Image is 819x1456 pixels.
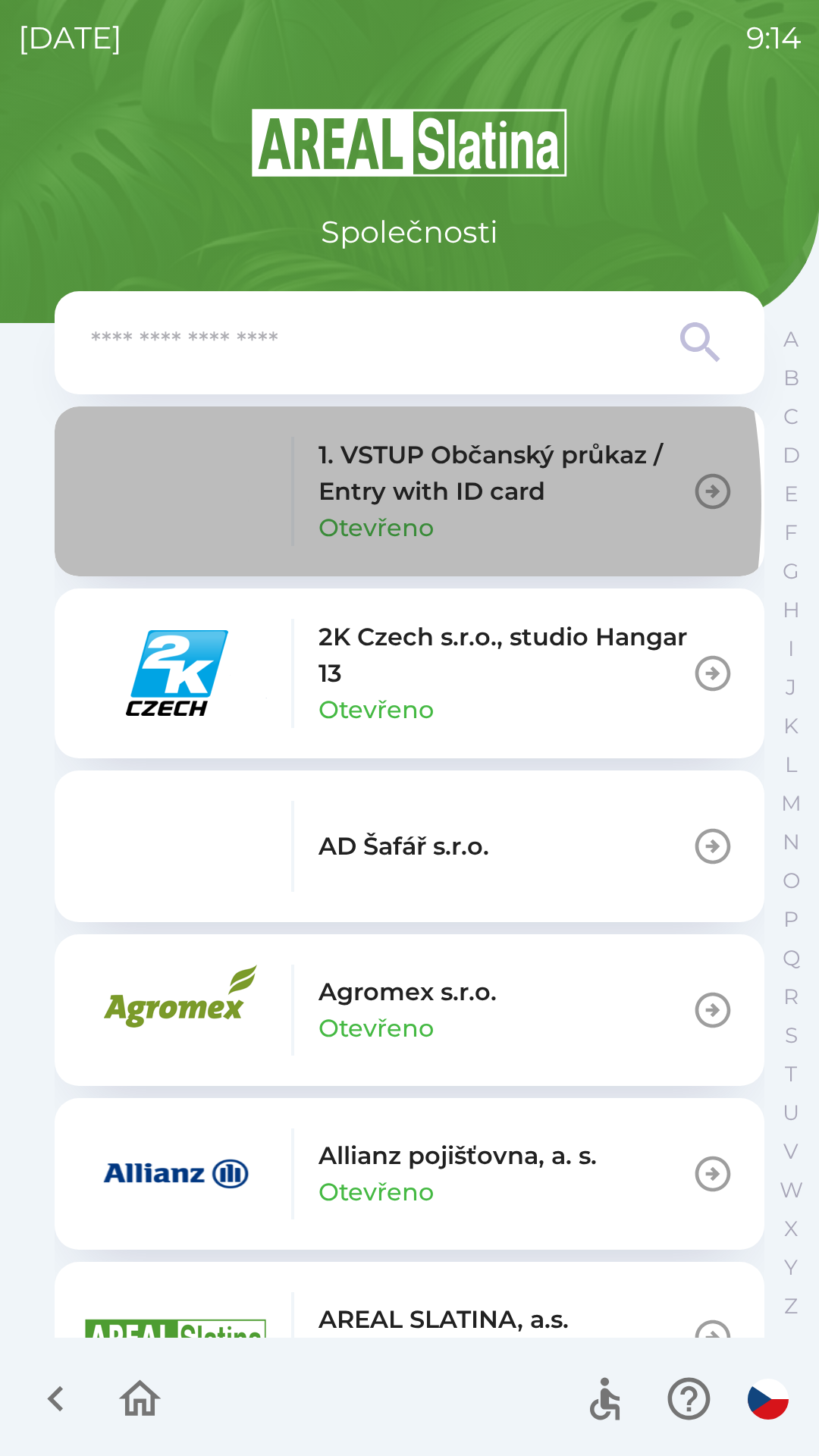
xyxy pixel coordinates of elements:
[784,1216,798,1242] p: X
[783,945,800,971] p: Q
[783,442,800,469] p: D
[318,619,692,692] p: 2K Czech s.r.o., studio Hangar 13
[772,320,810,359] button: A
[18,15,122,61] p: [DATE]
[783,597,800,623] p: H
[783,403,799,430] p: C
[784,481,799,507] p: E
[783,1138,799,1165] p: V
[784,1254,798,1281] p: Y
[318,1174,434,1210] p: Otevřeno
[772,900,810,939] button: P
[318,974,497,1010] p: Agromex s.r.o.
[772,823,810,861] button: N
[781,790,802,817] p: M
[318,692,434,728] p: Otevřeno
[772,1016,810,1055] button: S
[772,861,810,900] button: O
[321,209,498,255] p: Společnosti
[55,1262,764,1414] button: AREAL SLATINA, a.s.Otevřeno
[772,1248,810,1287] button: Y
[772,359,810,397] button: B
[55,406,764,576] button: 1. VSTUP Občanský průkaz / Entry with ID cardOtevřeno
[785,1061,797,1087] p: T
[772,1094,810,1132] button: U
[788,635,794,662] p: I
[772,1171,810,1210] button: W
[85,965,267,1056] img: 33c739ec-f83b-42c3-a534-7980a31bd9ae.png
[783,984,799,1010] p: R
[772,977,810,1016] button: R
[783,829,800,855] p: N
[783,906,799,933] p: P
[85,801,267,892] img: fe4c8044-c89c-4fb5-bacd-c2622eeca7e4.png
[785,1022,798,1049] p: S
[772,1132,810,1171] button: V
[85,628,267,719] img: 46855577-05aa-44e5-9e88-426d6f140dc0.png
[784,519,798,546] p: F
[85,1292,267,1383] img: aad3f322-fb90-43a2-be23-5ead3ef36ce5.png
[318,510,434,546] p: Otevřeno
[780,1177,803,1203] p: W
[772,591,810,629] button: H
[55,1098,764,1250] button: Allianz pojišťovna, a. s.Otevřeno
[55,770,764,922] button: AD Šafář s.r.o.
[772,1055,810,1094] button: T
[772,436,810,475] button: D
[746,15,801,61] p: 9:14
[318,1137,597,1174] p: Allianz pojišťovna, a. s.
[772,745,810,784] button: L
[318,1010,434,1046] p: Otevřeno
[772,629,810,668] button: I
[786,674,796,701] p: J
[772,1287,810,1326] button: Z
[783,868,800,894] p: O
[772,552,810,591] button: G
[772,397,810,436] button: C
[772,707,810,745] button: K
[318,828,489,864] p: AD Šafář s.r.o.
[783,713,799,739] p: K
[783,365,799,391] p: B
[55,588,764,758] button: 2K Czech s.r.o., studio Hangar 13Otevřeno
[85,446,267,537] img: 79c93659-7a2c-460d-85f3-2630f0b529cc.png
[772,1210,810,1248] button: X
[55,106,764,179] img: Logo
[772,784,810,823] button: M
[783,558,799,585] p: G
[784,1293,798,1319] p: Z
[748,1379,789,1420] img: cs flag
[772,668,810,707] button: J
[783,1100,799,1126] p: U
[85,1128,267,1219] img: f3415073-8ef0-49a2-9816-fbbc8a42d535.png
[772,513,810,552] button: F
[772,939,810,977] button: Q
[318,437,692,510] p: 1. VSTUP Občanský průkaz / Entry with ID card
[318,1301,569,1338] p: AREAL SLATINA, a.s.
[785,752,797,778] p: L
[783,326,799,353] p: A
[55,934,764,1086] button: Agromex s.r.o.Otevřeno
[772,475,810,513] button: E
